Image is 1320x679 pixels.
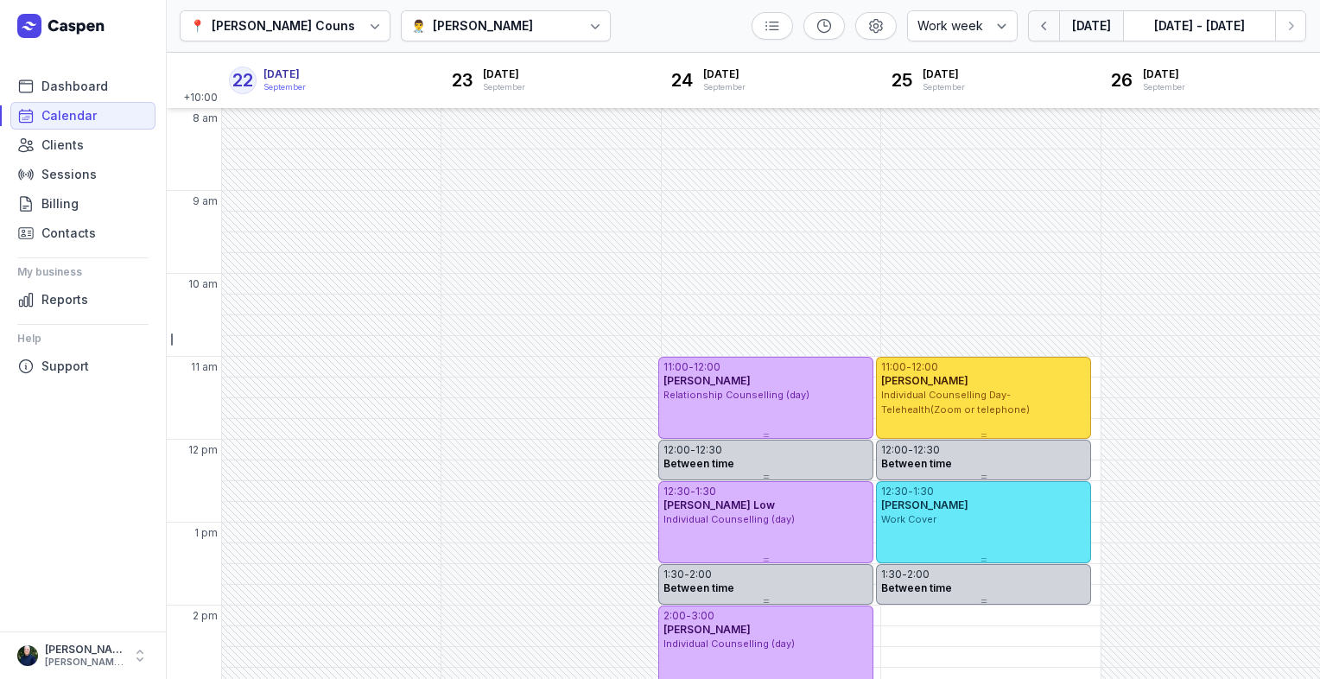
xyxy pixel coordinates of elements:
[663,374,751,387] span: [PERSON_NAME]
[663,568,684,581] div: 1:30
[41,194,79,214] span: Billing
[888,67,916,94] div: 25
[690,485,695,498] div: -
[663,443,690,457] div: 12:00
[881,443,908,457] div: 12:00
[663,498,775,511] span: [PERSON_NAME] Low
[1123,10,1275,41] button: [DATE] - [DATE]
[703,67,746,81] span: [DATE]
[694,360,720,374] div: 12:00
[695,443,722,457] div: 12:30
[1108,67,1136,94] div: 26
[881,568,902,581] div: 1:30
[190,16,205,36] div: 📍
[686,609,691,623] div: -
[41,356,89,377] span: Support
[1059,10,1123,41] button: [DATE]
[881,485,908,498] div: 12:30
[881,360,906,374] div: 11:00
[483,81,525,93] div: September
[913,443,940,457] div: 12:30
[906,360,911,374] div: -
[703,81,746,93] div: September
[881,389,1030,416] span: Individual Counselling Day- Telehealth(Zoom or telephone)
[41,105,97,126] span: Calendar
[212,16,389,36] div: [PERSON_NAME] Counselling
[17,645,38,666] img: User profile image
[448,67,476,94] div: 23
[881,498,968,511] span: [PERSON_NAME]
[263,67,306,81] span: [DATE]
[41,223,96,244] span: Contacts
[188,443,218,457] span: 12 pm
[908,485,913,498] div: -
[193,111,218,125] span: 8 am
[881,581,952,594] span: Between time
[663,581,734,594] span: Between time
[263,81,306,93] div: September
[923,67,965,81] span: [DATE]
[229,67,257,94] div: 22
[194,526,218,540] span: 1 pm
[45,657,124,669] div: [PERSON_NAME][EMAIL_ADDRESS][DOMAIN_NAME][PERSON_NAME]
[183,91,221,108] span: +10:00
[907,568,930,581] div: 2:00
[923,81,965,93] div: September
[695,485,716,498] div: 1:30
[881,513,936,525] span: Work Cover
[1143,81,1185,93] div: September
[433,16,533,36] div: [PERSON_NAME]
[41,76,108,97] span: Dashboard
[1143,67,1185,81] span: [DATE]
[193,609,218,623] span: 2 pm
[663,389,809,401] span: Relationship Counselling (day)
[188,277,218,291] span: 10 am
[690,443,695,457] div: -
[483,67,525,81] span: [DATE]
[191,360,218,374] span: 11 am
[663,485,690,498] div: 12:30
[41,289,88,310] span: Reports
[669,67,696,94] div: 24
[663,513,795,525] span: Individual Counselling (day)
[689,568,712,581] div: 2:00
[663,623,751,636] span: [PERSON_NAME]
[689,360,694,374] div: -
[663,609,686,623] div: 2:00
[881,457,952,470] span: Between time
[691,609,714,623] div: 3:00
[684,568,689,581] div: -
[911,360,938,374] div: 12:00
[17,325,149,352] div: Help
[45,643,124,657] div: [PERSON_NAME]
[663,638,795,650] span: Individual Counselling (day)
[41,135,84,155] span: Clients
[17,258,149,286] div: My business
[41,164,97,185] span: Sessions
[663,457,734,470] span: Between time
[913,485,934,498] div: 1:30
[193,194,218,208] span: 9 am
[663,360,689,374] div: 11:00
[411,16,426,36] div: 👨‍⚕️
[908,443,913,457] div: -
[902,568,907,581] div: -
[881,374,968,387] span: [PERSON_NAME]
